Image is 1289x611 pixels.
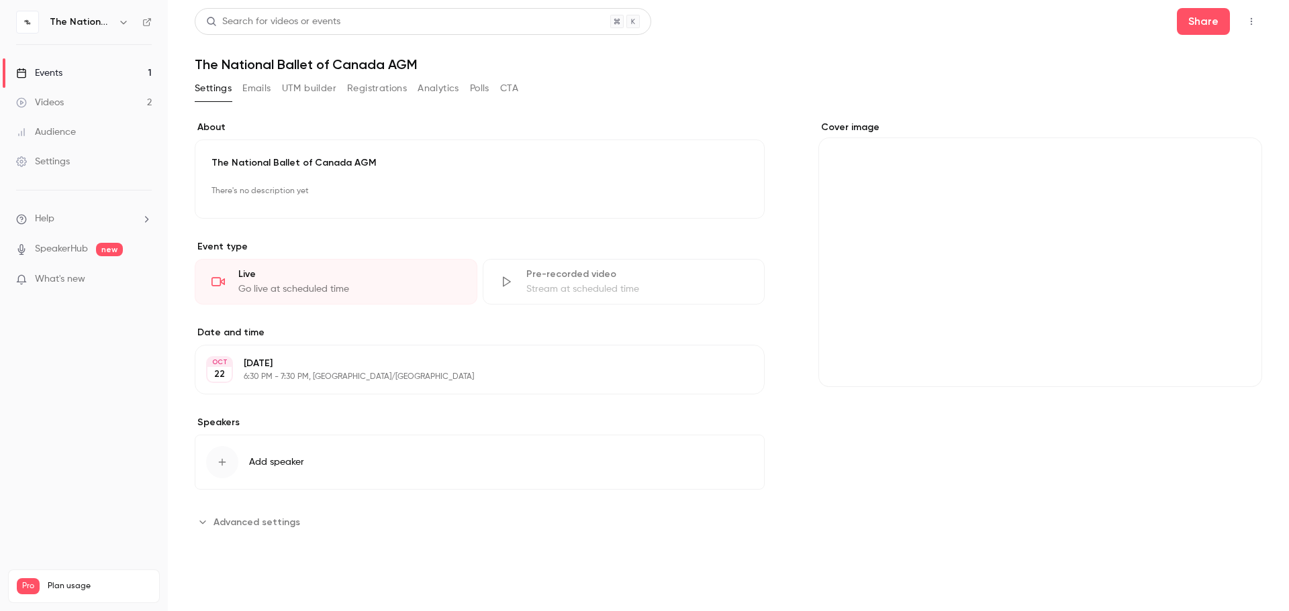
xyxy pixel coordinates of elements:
[214,368,225,381] p: 22
[16,125,76,139] div: Audience
[35,242,88,256] a: SpeakerHub
[207,357,232,367] div: OCT
[244,372,694,382] p: 6:30 PM - 7:30 PM, [GEOGRAPHIC_DATA]/[GEOGRAPHIC_DATA]
[483,259,765,304] div: Pre-recorded videoStream at scheduled time
[195,435,765,490] button: Add speaker
[17,11,38,33] img: The National Ballet of Canada
[418,78,459,99] button: Analytics
[238,268,461,281] div: Live
[249,455,304,469] span: Add speaker
[211,180,748,202] p: There's no description yet
[16,155,70,168] div: Settings
[211,156,748,170] p: The National Ballet of Canada AGM
[195,326,765,339] label: Date and time
[242,78,271,99] button: Emails
[213,515,300,529] span: Advanced settings
[136,274,152,286] iframe: Noticeable Trigger
[195,511,765,533] section: Advanced settings
[282,78,336,99] button: UTM builder
[347,78,407,99] button: Registrations
[16,96,64,109] div: Videos
[16,212,152,226] li: help-dropdown-opener
[50,15,113,29] h6: The National Ballet of Canada
[195,56,1262,72] h1: The National Ballet of Canada AGM
[818,121,1262,134] label: Cover image
[470,78,489,99] button: Polls
[96,243,123,256] span: new
[818,121,1262,387] section: Cover image
[526,268,749,281] div: Pre-recorded video
[195,78,232,99] button: Settings
[1177,8,1230,35] button: Share
[195,259,477,304] div: LiveGo live at scheduled time
[195,416,765,429] label: Speakers
[48,581,151,592] span: Plan usage
[16,66,62,80] div: Events
[500,78,518,99] button: CTA
[195,511,308,533] button: Advanced settings
[195,240,765,254] p: Event type
[206,15,340,29] div: Search for videos or events
[526,282,749,296] div: Stream at scheduled time
[244,357,694,370] p: [DATE]
[238,282,461,296] div: Go live at scheduled time
[195,121,765,134] label: About
[35,272,85,286] span: What's new
[35,212,54,226] span: Help
[17,578,40,594] span: Pro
